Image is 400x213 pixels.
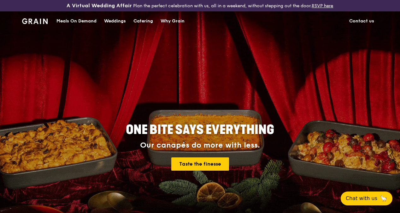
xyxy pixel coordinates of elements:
h3: A Virtual Wedding Affair [67,3,132,9]
a: Catering [130,12,157,31]
a: Taste the finesse [171,157,229,171]
a: Why Grain [157,12,188,31]
a: RSVP here [312,3,333,9]
div: Meals On Demand [56,12,97,31]
div: Weddings [104,12,126,31]
img: Grain [22,18,48,24]
a: Weddings [100,12,130,31]
a: GrainGrain [22,11,48,30]
div: Why Grain [161,12,185,31]
button: Chat with us🦙 [341,192,392,205]
div: Plan the perfect celebration with us, all in a weekend, without stepping out the door. [67,3,333,9]
div: Catering [133,12,153,31]
div: Our canapés do more with less. [86,141,314,150]
span: ONE BITE SAYS EVERYTHING [126,122,274,137]
span: Chat with us [346,195,377,202]
a: Contact us [345,12,378,31]
span: 🦙 [380,195,387,202]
